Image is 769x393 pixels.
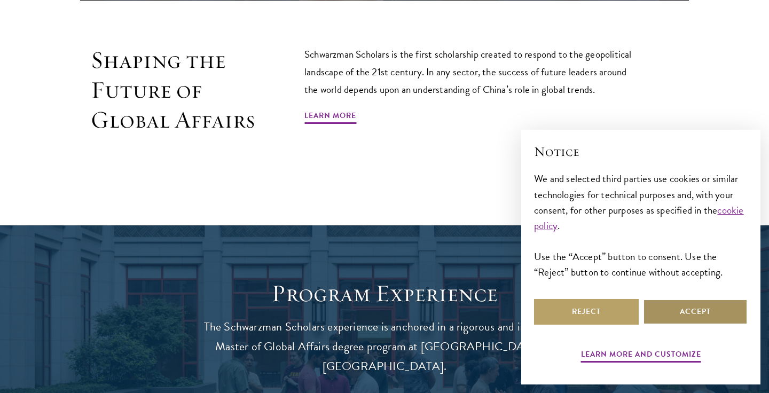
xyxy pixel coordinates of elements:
button: Reject [534,299,639,325]
button: Learn more and customize [581,348,701,364]
h2: Shaping the Future of Global Affairs [91,45,256,135]
a: cookie policy [534,202,744,233]
div: We and selected third parties use cookies or similar technologies for technical purposes and, wit... [534,171,748,279]
button: Accept [643,299,748,325]
a: Learn More [304,109,356,125]
p: Schwarzman Scholars is the first scholarship created to respond to the geopolitical landscape of ... [304,45,641,98]
h2: Notice [534,143,748,161]
h1: Program Experience [192,279,577,309]
p: The Schwarzman Scholars experience is anchored in a rigorous and immersive Master of Global Affai... [192,317,577,376]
